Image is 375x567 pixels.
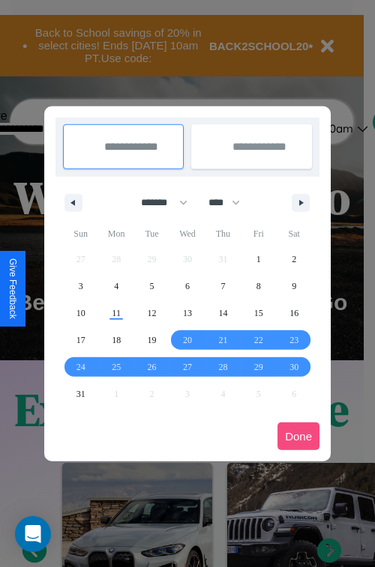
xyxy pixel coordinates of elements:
[218,327,227,354] span: 21
[134,222,169,246] span: Tue
[112,300,121,327] span: 11
[134,354,169,380] button: 26
[112,354,121,380] span: 25
[98,327,133,354] button: 18
[134,300,169,327] button: 12
[148,354,157,380] span: 26
[205,354,241,380] button: 28
[76,380,85,407] span: 31
[76,300,85,327] span: 10
[241,273,276,300] button: 8
[150,273,154,300] span: 5
[134,273,169,300] button: 5
[254,354,263,380] span: 29
[63,273,98,300] button: 3
[112,327,121,354] span: 18
[241,354,276,380] button: 29
[183,327,192,354] span: 20
[241,222,276,246] span: Fri
[76,327,85,354] span: 17
[277,222,312,246] span: Sat
[76,354,85,380] span: 24
[185,273,190,300] span: 6
[277,246,312,273] button: 2
[169,300,205,327] button: 13
[134,327,169,354] button: 19
[169,273,205,300] button: 6
[98,273,133,300] button: 4
[169,327,205,354] button: 20
[98,354,133,380] button: 25
[289,327,298,354] span: 23
[289,354,298,380] span: 30
[63,300,98,327] button: 10
[292,273,296,300] span: 9
[289,300,298,327] span: 16
[63,222,98,246] span: Sun
[218,354,227,380] span: 28
[241,300,276,327] button: 15
[98,222,133,246] span: Mon
[169,354,205,380] button: 27
[98,300,133,327] button: 11
[277,354,312,380] button: 30
[277,300,312,327] button: 16
[205,222,241,246] span: Thu
[205,327,241,354] button: 21
[205,300,241,327] button: 14
[256,273,261,300] span: 8
[169,222,205,246] span: Wed
[218,300,227,327] span: 14
[205,273,241,300] button: 7
[256,246,261,273] span: 1
[114,273,118,300] span: 4
[292,246,296,273] span: 2
[277,422,319,450] button: Done
[63,380,98,407] button: 31
[79,273,83,300] span: 3
[241,246,276,273] button: 1
[183,354,192,380] span: 27
[220,273,225,300] span: 7
[63,327,98,354] button: 17
[63,354,98,380] button: 24
[277,273,312,300] button: 9
[15,516,51,552] div: Open Intercom Messenger
[148,327,157,354] span: 19
[277,327,312,354] button: 23
[148,300,157,327] span: 12
[254,300,263,327] span: 15
[7,258,18,319] div: Give Feedback
[254,327,263,354] span: 22
[183,300,192,327] span: 13
[241,327,276,354] button: 22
